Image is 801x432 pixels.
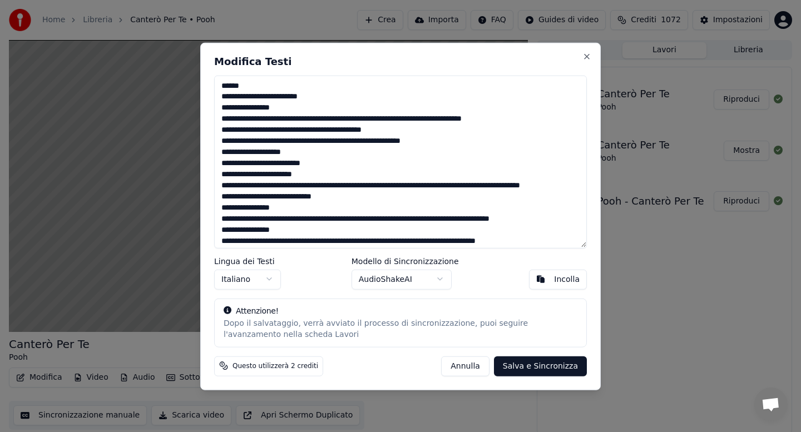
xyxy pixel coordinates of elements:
button: Annulla [441,356,489,376]
div: Attenzione! [224,305,577,316]
h2: Modifica Testi [214,56,587,66]
div: Incolla [554,274,580,285]
label: Modello di Sincronizzazione [352,257,459,265]
button: Salva e Sincronizza [494,356,587,376]
span: Questo utilizzerà 2 crediti [233,361,318,370]
div: Dopo il salvataggio, verrà avviato il processo di sincronizzazione, puoi seguire l'avanzamento ne... [224,317,577,340]
label: Lingua dei Testi [214,257,281,265]
button: Incolla [529,269,587,289]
